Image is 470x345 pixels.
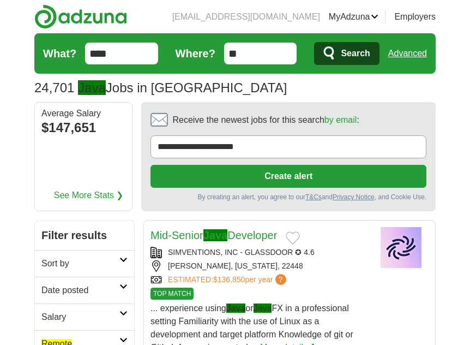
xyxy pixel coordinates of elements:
a: ESTIMATED:$136,850per year? [168,274,288,285]
span: Search [341,43,370,64]
img: Company logo [374,227,429,268]
li: [EMAIL_ADDRESS][DOMAIN_NAME] [172,10,320,23]
h2: Salary [41,311,119,324]
h2: Date posted [41,284,119,297]
a: Date posted [35,277,134,304]
div: By creating an alert, you agree to our and , and Cookie Use. [150,192,426,202]
span: Java [203,229,228,241]
img: Adzuna logo [34,4,127,29]
div: Average Salary [41,109,125,118]
span: Receive the newest jobs for this search : [172,114,359,127]
a: T&Cs [305,193,322,201]
a: Privacy Notice [333,193,375,201]
h2: Filter results [35,221,134,250]
button: Search [314,42,379,65]
button: Add to favorite jobs [286,231,300,245]
span: Java [254,304,272,313]
span: $136,850 [213,275,245,284]
span: TOP MATCH [150,288,194,300]
button: Create alert [150,165,426,188]
span: Java [226,304,246,313]
a: Sort by [35,250,134,277]
a: Mid-SeniorJavaDeveloper [150,229,277,241]
label: Where? [176,45,215,62]
a: Advanced [388,43,427,64]
div: SIMVENTIONS, INC - GLASSDOOR ✪ 4.6 [150,247,365,258]
div: $147,651 [41,118,125,138]
h2: Sort by [41,257,119,270]
a: MyAdzuna [329,10,379,23]
label: What? [43,45,76,62]
span: 24,701 [34,78,74,98]
div: [PERSON_NAME], [US_STATE], 22448 [150,260,365,272]
a: Employers [394,10,436,23]
h1: Jobs in [GEOGRAPHIC_DATA] [34,80,287,95]
span: ? [275,274,286,285]
a: Salary [35,304,134,330]
span: Java [78,80,106,95]
a: See More Stats ❯ [54,189,124,202]
a: by email [324,115,357,124]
